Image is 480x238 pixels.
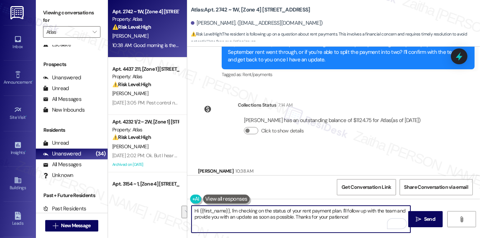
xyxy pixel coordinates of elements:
[342,183,391,191] span: Get Conversation Link
[4,33,32,52] a: Inbox
[36,61,108,68] div: Prospects
[416,216,421,222] i: 
[36,192,108,199] div: Past + Future Residents
[400,179,473,195] button: Share Conversation via email
[337,179,396,195] button: Get Conversation Link
[459,216,464,222] i: 
[43,205,86,213] div: Past Residents
[43,85,69,92] div: Unread
[46,26,89,38] input: All communities
[191,6,310,14] b: Atlas: Apt. 2742 ~ 1W, [Zone 4] [STREET_ADDRESS]
[112,65,179,73] div: Apt. 4437 211, [Zone 1] [STREET_ADDRESS]
[43,150,81,158] div: Unanswered
[53,223,58,229] i: 
[424,215,435,223] span: Send
[4,174,32,193] a: Buildings
[112,90,148,97] span: [PERSON_NAME]
[191,31,222,37] strong: ⚠️ Risk Level: High
[43,161,81,168] div: All Messages
[112,160,179,169] div: Archived on [DATE]
[4,210,32,229] a: Leads
[261,127,303,135] label: Click to show details
[112,42,256,48] div: 10:38 AM: Good morning is there an update about my rent payments
[112,73,179,80] div: Property: Atlas
[112,180,179,188] div: Apt. 3154 ~ 1, [Zone 4] [STREET_ADDRESS]
[276,101,292,109] div: 7:14 AM
[198,167,349,177] div: [PERSON_NAME]
[43,95,81,103] div: All Messages
[404,183,468,191] span: Share Conversation via email
[45,220,98,232] button: New Message
[94,148,108,159] div: (34)
[43,106,85,114] div: New Inbounds
[112,126,179,134] div: Property: Atlas
[43,41,71,48] div: Escalate
[43,74,81,81] div: Unanswered
[4,104,32,123] a: Site Visit •
[243,71,273,78] span: Rent/payments
[26,114,27,119] span: •
[43,7,100,26] label: Viewing conversations for
[408,211,443,227] button: Send
[222,69,475,80] div: Tagged as:
[25,149,26,154] span: •
[244,117,421,124] div: [PERSON_NAME] has an outstanding balance of $1124.75 for Atlas (as of [DATE])
[112,134,151,140] strong: ⚠️ Risk Level: High
[10,6,25,19] img: ResiDesk Logo
[112,99,473,106] div: [DATE] 3:05 PM: Pest control not even working at this point I think I need to call 311 [PERSON_NA...
[234,167,253,175] div: 10:38 AM
[191,19,323,27] div: [PERSON_NAME]. ([EMAIL_ADDRESS][DOMAIN_NAME])
[112,152,296,159] div: [DATE] 2:02 PM: Ok. But I hear rattling in my furnace unit. I need someone to come [DATE]
[191,31,480,46] span: : The resident is following up on a question about rent payments. This involves a financial conce...
[61,222,90,229] span: New Message
[112,143,148,150] span: [PERSON_NAME]
[36,126,108,134] div: Residents
[228,41,463,64] div: Hi [PERSON_NAME], thank you for reaching out! To clarify, are you asking if two partial payments ...
[43,139,69,147] div: Unread
[112,15,179,23] div: Property: Atlas
[93,29,97,35] i: 
[4,139,32,158] a: Insights •
[43,172,74,179] div: Unknown
[112,118,179,126] div: Apt. 4232 1/2 ~ 2W, [Zone 1] [STREET_ADDRESS][US_STATE]
[32,79,33,84] span: •
[192,206,410,233] textarea: To enrich screen reader interactions, please activate Accessibility in Grammarly extension settings
[112,33,148,39] span: [PERSON_NAME]
[112,24,151,30] strong: ⚠️ Risk Level: High
[112,8,179,15] div: Apt. 2742 ~ 1W, [Zone 4] [STREET_ADDRESS]
[238,101,276,109] div: Collections Status
[112,81,151,88] strong: ⚠️ Risk Level: High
